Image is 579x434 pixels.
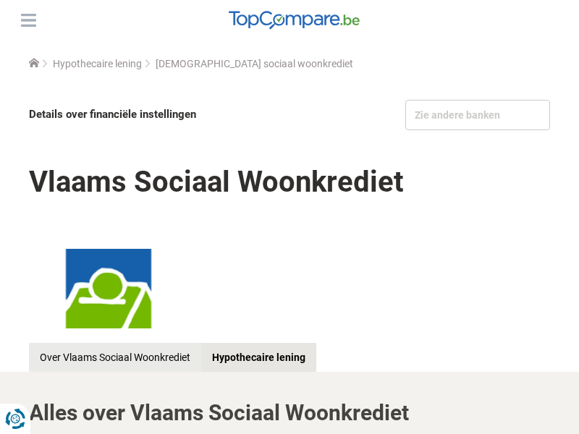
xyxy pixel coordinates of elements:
h1: Vlaams Sociaal Woonkrediet [29,155,550,209]
div: Zie andere banken [405,100,550,130]
a: Over Vlaams Sociaal Woonkrediet [29,343,201,372]
img: TopCompare [229,11,360,30]
a: Hypothecaire lening [53,58,142,69]
div: Details over financiële instellingen [29,100,287,129]
button: Menu [17,9,39,31]
img: Vlaams Sociaal Woonkrediet [29,249,188,328]
span: [DEMOGRAPHIC_DATA] sociaal woonkrediet [156,58,353,69]
a: Hypothecaire lening [201,343,316,372]
b: Alles over Vlaams Sociaal Woonkrediet [29,400,409,425]
a: Home [29,58,39,69]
